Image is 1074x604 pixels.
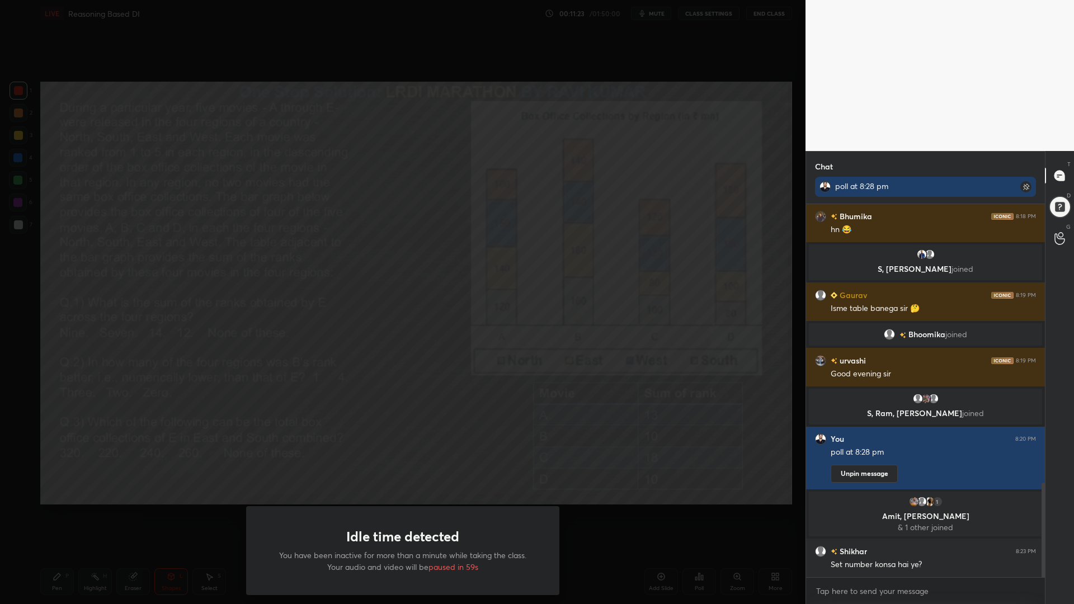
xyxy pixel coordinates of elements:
[819,181,831,192] img: 1c09848962704c2c93b45c2bf87dea3f.jpg
[837,289,867,301] h6: Gaurav
[273,549,533,573] p: You have been inactive for more than a minute while taking the class. Your audio and video will be
[837,545,867,557] h6: Shikhar
[835,181,996,191] div: poll at 8:28 pm
[899,332,906,338] img: no-rating-badge.077c3623.svg
[1067,160,1071,168] p: T
[908,496,920,507] img: a47d0e2ab8124bab8f2125ec3f3d3006.jpg
[831,447,1036,458] div: poll at 8:28 pm
[1067,191,1071,200] p: D
[991,357,1014,364] img: iconic-dark.1390631f.png
[816,523,1035,532] p: & 1 other joined
[924,249,935,260] img: default.png
[951,263,973,274] span: joined
[831,214,837,220] img: no-rating-badge.077c3623.svg
[815,546,826,557] img: default.png
[945,330,967,339] span: joined
[1016,357,1036,364] div: 8:19 PM
[831,549,837,555] img: no-rating-badge.077c3623.svg
[831,369,1036,380] div: Good evening sir
[837,210,872,222] h6: Bhumika
[831,559,1036,570] div: Set number konsa hai ye?
[928,393,939,404] img: default.png
[1015,436,1036,442] div: 8:20 PM
[816,409,1035,418] p: S, Ram, [PERSON_NAME]
[831,434,844,444] h6: You
[815,211,826,222] img: eb85d30065584954babe93c27a3635f4.jpg
[991,213,1014,220] img: iconic-dark.1390631f.png
[991,292,1014,299] img: iconic-dark.1390631f.png
[428,561,478,572] span: paused in 59s
[815,355,826,366] img: 3
[916,496,927,507] img: default.png
[908,330,945,339] span: Bhoomika
[816,265,1035,273] p: S, [PERSON_NAME]
[806,204,1045,577] div: grid
[924,496,935,507] img: dbab10e7b446402e8a3d2cff54dec978.png
[916,249,927,260] img: photo.jpg
[815,290,826,301] img: default.png
[831,358,837,364] img: no-rating-badge.077c3623.svg
[831,465,898,483] button: Unpin message
[831,224,1036,235] div: hn 😂
[346,528,459,545] h1: Idle time detected
[912,393,924,404] img: default.png
[1016,292,1036,299] div: 8:19 PM
[932,496,943,507] div: 1
[1016,213,1036,220] div: 8:18 PM
[1016,548,1036,555] div: 8:23 PM
[920,393,931,404] img: fd302db0d7df420093b336a4416b3d76.jpg
[816,512,1035,521] p: Amit, [PERSON_NAME]
[837,355,866,366] h6: urvashi
[815,433,826,445] img: 1c09848962704c2c93b45c2bf87dea3f.jpg
[831,292,837,299] img: Learner_Badge_beginner_1_8b307cf2a0.svg
[1066,223,1071,231] p: G
[831,303,1036,314] div: Isme table banega sir 🤔
[884,329,895,340] img: default.png
[962,408,984,418] span: joined
[806,152,842,181] p: Chat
